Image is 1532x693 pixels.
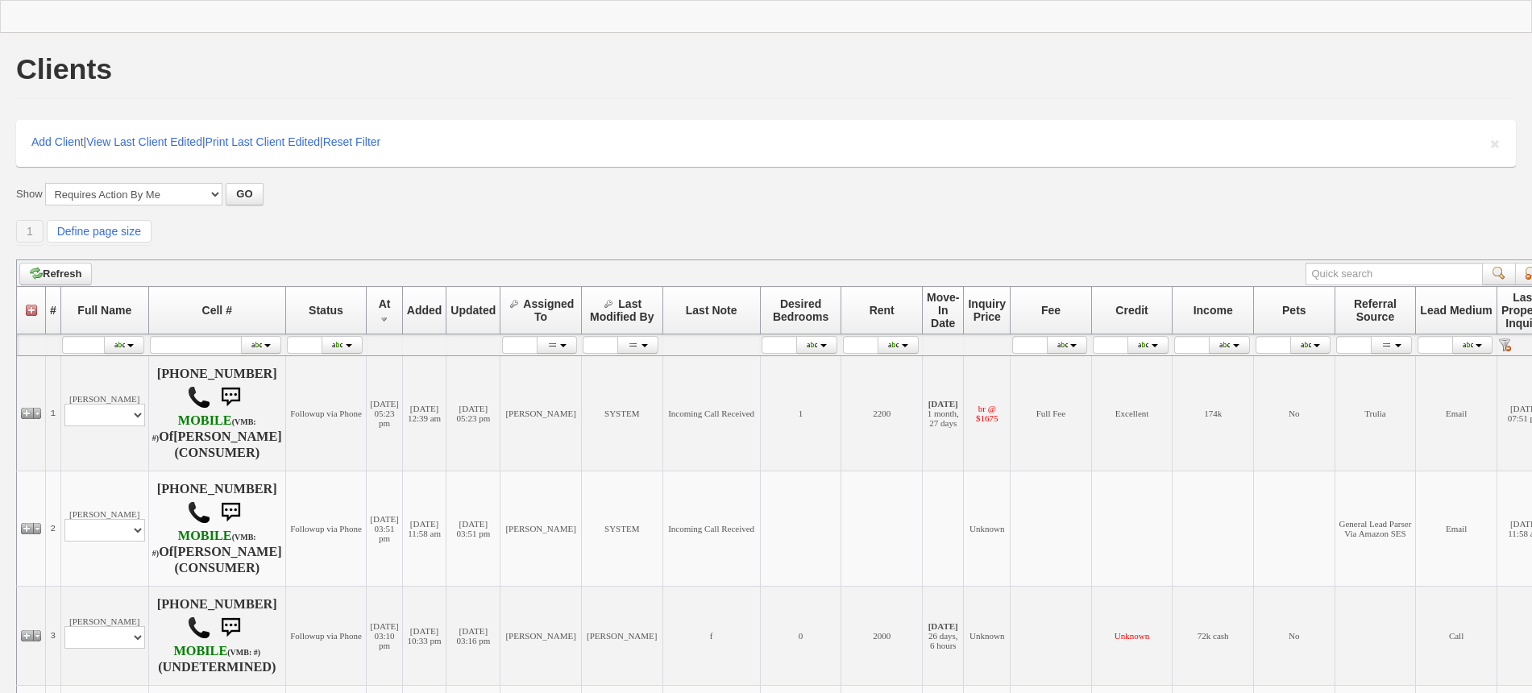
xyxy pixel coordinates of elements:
button: GO [226,183,263,205]
td: 26 days, 6 hours [923,587,964,686]
span: At [379,297,391,310]
font: (VMB: #) [227,648,260,657]
a: Define page size [47,220,152,243]
th: # [46,287,61,334]
td: 174k [1173,356,1254,471]
td: [PERSON_NAME] [500,471,582,587]
img: sms.png [214,496,247,529]
td: Followup via Phone [285,587,367,686]
td: Call [1416,587,1497,686]
td: 2200 [841,356,923,471]
td: [DATE] 05:23 pm [367,356,402,471]
span: Fee [1041,304,1061,317]
span: Pets [1282,304,1306,317]
td: [DATE] 12:39 am [402,356,446,471]
td: [DATE] 03:51 pm [367,471,402,587]
td: [PERSON_NAME] [60,356,148,471]
td: Followup via Phone [285,356,367,471]
div: | | | [16,120,1516,167]
span: Income [1194,304,1233,317]
td: [DATE] 03:51 pm [446,471,500,587]
span: Cell # [202,304,232,317]
td: Email [1416,356,1497,471]
span: Rent [870,304,895,317]
td: Followup via Phone [285,471,367,587]
input: Quick search [1306,263,1483,285]
img: call.png [187,616,211,640]
b: [PERSON_NAME] [173,429,282,444]
label: Show [16,187,43,201]
span: Updated [450,304,496,317]
td: No [1254,587,1335,686]
b: [DATE] [928,399,958,409]
td: 1 [46,356,61,471]
span: Credit [1115,304,1148,317]
td: Unknown [964,587,1011,686]
td: Trulia [1335,356,1416,471]
td: 2000 [841,587,923,686]
td: [DATE] 10:33 pm [402,587,446,686]
span: Desired Bedrooms [773,297,828,323]
a: Reset Filter [323,135,381,148]
td: [PERSON_NAME] [500,587,582,686]
span: Status [309,304,343,317]
td: [DATE] 03:10 pm [367,587,402,686]
span: Inquiry Price [968,297,1006,323]
td: [DATE] 03:16 pm [446,587,500,686]
font: MOBILE [178,413,232,428]
h4: [PHONE_NUMBER] Of (CONSUMER) [152,482,282,575]
span: Lead Medium [1420,304,1492,317]
a: Print Last Client Edited [206,135,320,148]
td: Incoming Call Received [662,356,760,471]
font: Unknown [1115,631,1149,641]
font: MOBILE [178,529,232,543]
h4: [PHONE_NUMBER] (UNDETERMINED) [152,597,282,674]
span: Referral Source [1354,297,1397,323]
td: Incoming Call Received [662,471,760,587]
td: 3 [46,587,61,686]
b: [DATE] [928,621,958,631]
td: 1 month, 27 days [923,356,964,471]
b: T-Mobile USA, Inc. [152,413,256,444]
td: 1 [760,356,841,471]
span: Added [407,304,442,317]
td: SYSTEM [581,356,662,471]
td: 2 [46,471,61,587]
b: [PERSON_NAME] [173,545,282,559]
td: [DATE] 11:58 am [402,471,446,587]
img: call.png [187,385,211,409]
h4: [PHONE_NUMBER] Of (CONSUMER) [152,367,282,460]
td: 0 [760,587,841,686]
td: [PERSON_NAME] [581,587,662,686]
img: sms.png [214,612,247,644]
td: [PERSON_NAME] [500,356,582,471]
td: Excellent [1091,356,1173,471]
span: Move-In Date [927,291,959,330]
font: MOBILE [173,644,227,658]
td: Email [1416,471,1497,587]
td: [DATE] 05:23 pm [446,356,500,471]
td: SYSTEM [581,471,662,587]
td: General Lead Parser Via Amazon SES [1335,471,1416,587]
span: Last Modified By [590,297,654,323]
a: Reset filter row [1498,338,1511,351]
td: Unknown [964,471,1011,587]
td: f [662,587,760,686]
b: T-Mobile USA, Inc. [152,529,256,559]
b: AT&T Wireless [173,644,260,658]
a: br @ $1675 [976,404,998,423]
a: 1 [16,220,44,243]
span: Assigned To [523,297,574,323]
span: Full Name [77,304,131,317]
a: View Last Client Edited [86,135,202,148]
td: No [1254,356,1335,471]
img: call.png [187,500,211,525]
td: 72k cash [1173,587,1254,686]
img: sms.png [214,381,247,413]
h1: Clients [16,55,112,84]
td: [PERSON_NAME] [60,587,148,686]
td: [PERSON_NAME] [60,471,148,587]
span: Last Note [686,304,737,317]
a: Add Client [31,135,84,148]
